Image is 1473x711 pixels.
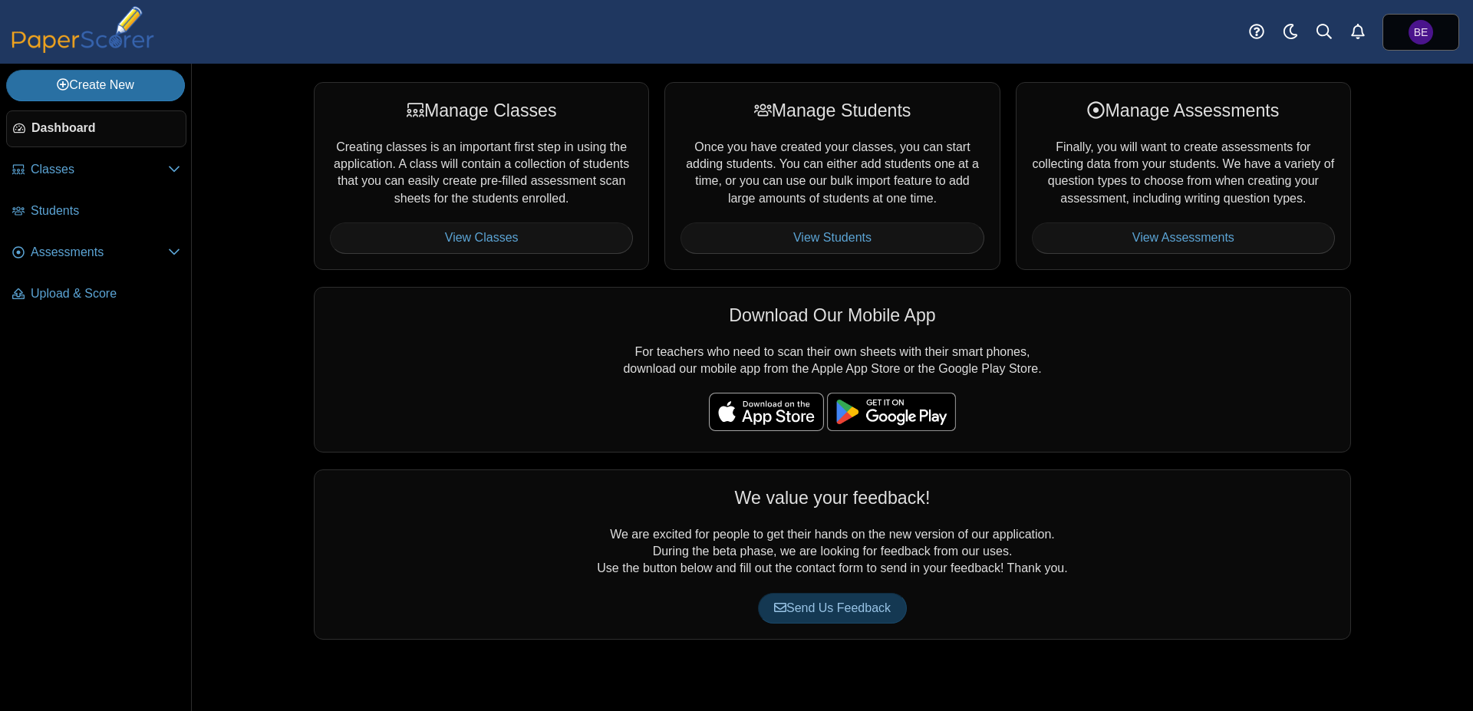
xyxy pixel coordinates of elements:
img: PaperScorer [6,6,160,53]
div: Finally, you will want to create assessments for collecting data from your students. We have a va... [1016,82,1351,269]
a: Send Us Feedback [758,593,907,624]
span: Students [31,202,180,219]
a: Students [6,193,186,230]
img: apple-store-badge.svg [709,393,824,431]
span: Assessments [31,244,168,261]
span: Send Us Feedback [774,601,891,614]
a: Classes [6,152,186,189]
a: Ben England [1382,14,1459,51]
div: Manage Students [680,98,984,123]
span: Dashboard [31,120,180,137]
div: Download Our Mobile App [330,303,1335,328]
div: We are excited for people to get their hands on the new version of our application. During the be... [314,469,1351,640]
a: View Assessments [1032,222,1335,253]
a: PaperScorer [6,42,160,55]
a: Dashboard [6,110,186,147]
span: Upload & Score [31,285,180,302]
a: Create New [6,70,185,100]
div: We value your feedback! [330,486,1335,510]
a: Assessments [6,235,186,272]
div: For teachers who need to scan their own sheets with their smart phones, download our mobile app f... [314,287,1351,453]
span: Classes [31,161,168,178]
div: Manage Classes [330,98,633,123]
div: Once you have created your classes, you can start adding students. You can either add students on... [664,82,1000,269]
div: Manage Assessments [1032,98,1335,123]
a: View Classes [330,222,633,253]
div: Creating classes is an important first step in using the application. A class will contain a coll... [314,82,649,269]
span: Ben England [1414,27,1429,38]
a: Alerts [1341,15,1375,49]
span: Ben England [1409,20,1433,44]
a: View Students [680,222,984,253]
a: Upload & Score [6,276,186,313]
img: google-play-badge.png [827,393,956,431]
